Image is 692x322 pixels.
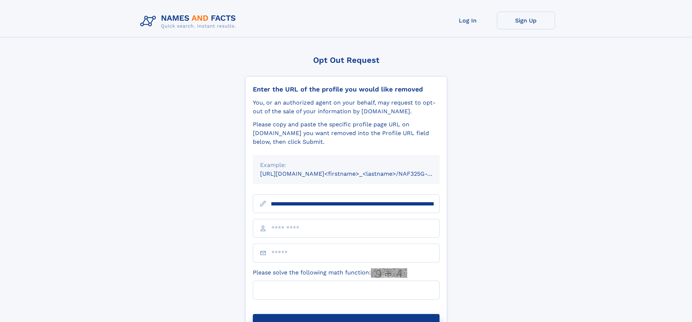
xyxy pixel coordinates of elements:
[253,120,440,146] div: Please copy and paste the specific profile page URL on [DOMAIN_NAME] you want removed into the Pr...
[439,12,497,29] a: Log In
[253,98,440,116] div: You, or an authorized agent on your behalf, may request to opt-out of the sale of your informatio...
[253,85,440,93] div: Enter the URL of the profile you would like removed
[245,56,447,65] div: Opt Out Request
[260,161,432,170] div: Example:
[253,268,407,278] label: Please solve the following math function:
[137,12,242,31] img: Logo Names and Facts
[497,12,555,29] a: Sign Up
[260,170,453,177] small: [URL][DOMAIN_NAME]<firstname>_<lastname>/NAF325G-xxxxxxxx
